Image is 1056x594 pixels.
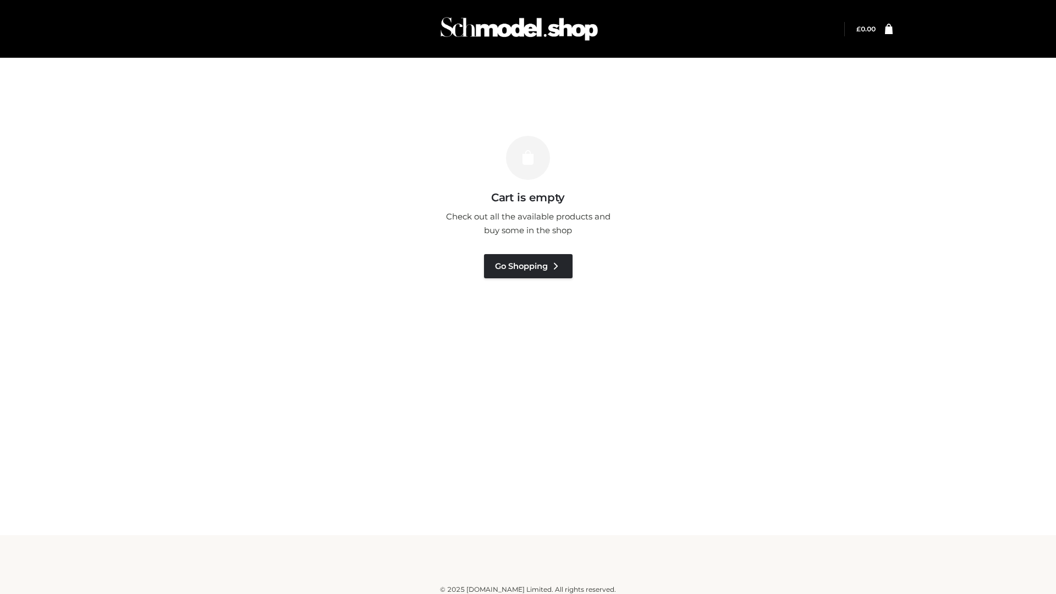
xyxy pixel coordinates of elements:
[437,7,602,51] img: Schmodel Admin 964
[856,25,861,33] span: £
[856,25,876,33] bdi: 0.00
[484,254,573,278] a: Go Shopping
[856,25,876,33] a: £0.00
[440,210,616,238] p: Check out all the available products and buy some in the shop
[188,191,868,204] h3: Cart is empty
